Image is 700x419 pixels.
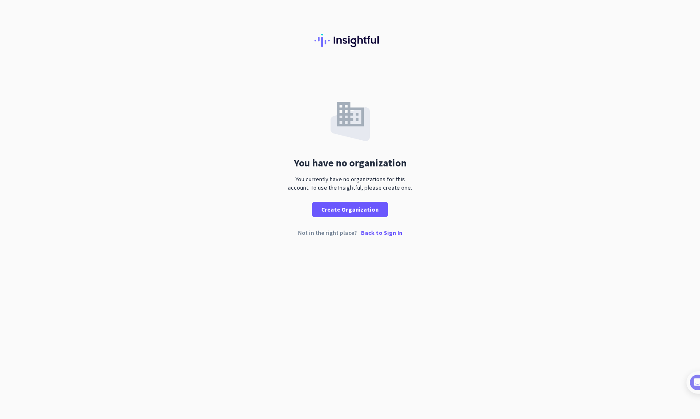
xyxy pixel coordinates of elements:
div: You have no organization [294,158,407,168]
button: Create Organization [312,202,388,217]
div: You currently have no organizations for this account. To use the Insightful, please create one. [284,175,416,192]
img: Insightful [314,34,386,47]
p: Back to Sign In [361,230,402,236]
span: Create Organization [321,205,379,214]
